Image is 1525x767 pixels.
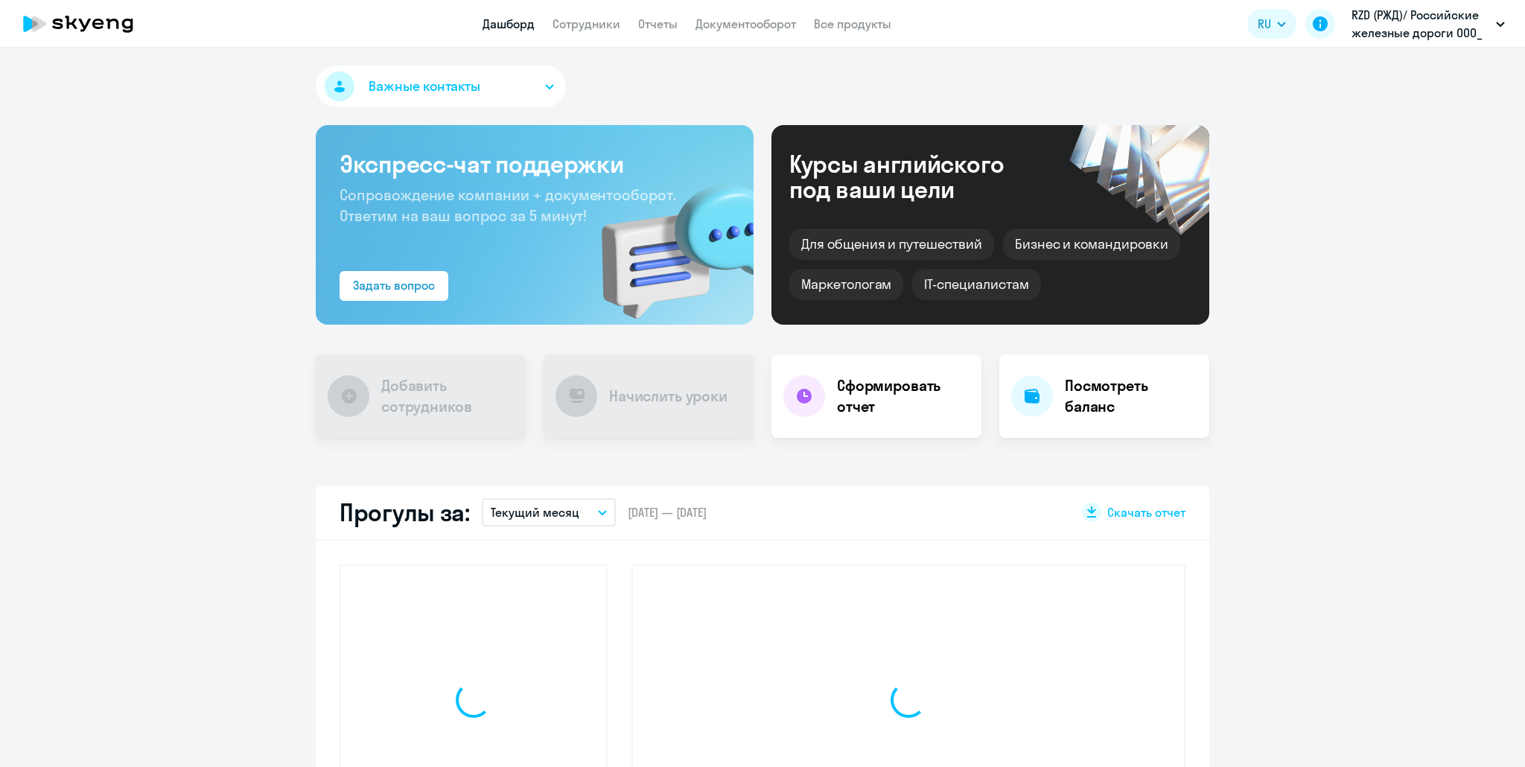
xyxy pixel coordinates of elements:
[340,271,448,301] button: Задать вопрос
[369,77,480,96] span: Важные контакты
[837,375,970,417] h4: Сформировать отчет
[695,16,796,31] a: Документооборот
[912,269,1040,300] div: IT-специалистам
[340,185,676,225] span: Сопровождение компании + документооборот. Ответим на ваш вопрос за 5 минут!
[1247,9,1296,39] button: RU
[1352,6,1490,42] p: RZD (РЖД)/ Российские железные дороги ООО_ KAM, СП все продукты
[789,269,903,300] div: Маркетологам
[580,157,754,325] img: bg-img
[316,66,566,107] button: Важные контакты
[340,497,470,527] h2: Прогулы за:
[340,149,730,179] h3: Экспресс-чат поддержки
[1107,504,1185,521] span: Скачать отчет
[638,16,678,31] a: Отчеты
[789,229,994,260] div: Для общения и путешествий
[381,375,514,417] h4: Добавить сотрудников
[553,16,620,31] a: Сотрудники
[353,276,435,294] div: Задать вопрос
[628,504,707,521] span: [DATE] — [DATE]
[1344,6,1512,42] button: RZD (РЖД)/ Российские железные дороги ООО_ KAM, СП все продукты
[1065,375,1197,417] h4: Посмотреть баланс
[1258,15,1271,33] span: RU
[482,498,616,526] button: Текущий месяц
[483,16,535,31] a: Дашборд
[814,16,891,31] a: Все продукты
[609,386,728,407] h4: Начислить уроки
[1003,229,1180,260] div: Бизнес и командировки
[491,503,579,521] p: Текущий месяц
[789,151,1044,202] div: Курсы английского под ваши цели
